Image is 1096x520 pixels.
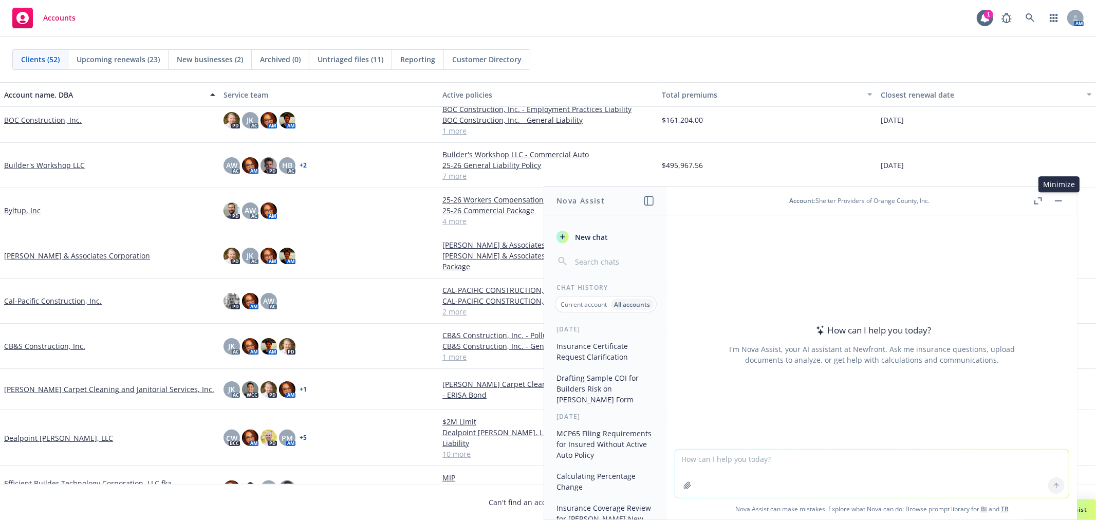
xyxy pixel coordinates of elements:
[261,381,277,398] img: photo
[1020,8,1041,28] a: Search
[442,330,654,341] a: CB&S Construction, Inc. - Pollution
[242,480,258,497] img: photo
[224,248,240,264] img: photo
[442,160,654,171] a: 25-26 General Liability Policy
[247,250,253,261] span: JK
[442,341,654,351] a: CB&S Construction, Inc. - General Liability
[881,89,1081,100] div: Closest renewal date
[1001,505,1009,513] a: TR
[442,125,654,136] a: 1 more
[264,483,273,494] span: JM
[4,205,41,216] a: Byltup, Inc
[544,412,667,421] div: [DATE]
[981,505,987,513] a: BI
[282,160,292,171] span: HB
[4,250,150,261] a: [PERSON_NAME] & Associates Corporation
[658,82,877,107] button: Total premiums
[442,295,654,306] a: CAL-PACIFIC CONSTRUCTION, INC. - General Liability
[552,425,659,463] button: MCP65 Filing Requirements for Insured Without Active Auto Policy
[279,248,295,264] img: photo
[4,160,85,171] a: Builder's Workshop LLC
[242,381,258,398] img: photo
[984,10,993,19] div: 1
[242,157,258,174] img: photo
[881,160,904,171] span: [DATE]
[4,89,204,100] div: Account name, DBA
[442,149,654,160] a: Builder's Workshop LLC - Commercial Auto
[247,115,253,125] span: JK
[279,480,295,497] img: photo
[442,89,654,100] div: Active policies
[279,338,295,355] img: photo
[279,112,295,128] img: photo
[573,232,608,243] span: New chat
[242,338,258,355] img: photo
[4,478,215,499] a: Efficient Builder Technology Corporation, LLC fka [PERSON_NAME] Capital, LLC
[442,239,654,250] a: [PERSON_NAME] & Associates Corporation - General Liability
[228,341,235,351] span: JK
[442,285,654,295] a: CAL-PACIFIC CONSTRUCTION, INC. - Commercial Umbrella
[442,194,654,205] a: 25-26 Workers Compensation
[671,498,1073,519] span: Nova Assist can make mistakes. Explore what Nova can do: Browse prompt library for and
[261,157,277,174] img: photo
[489,497,607,508] span: Can't find an account?
[260,54,301,65] span: Archived (0)
[8,4,80,32] a: Accounts
[279,381,295,398] img: photo
[442,472,654,483] a: MIP
[442,483,654,505] a: Efficient Builder Technology Corporation, LLC fka [PERSON_NAME] Capital, LLC - Management Liability
[561,300,607,309] p: Current account
[300,162,307,169] a: + 2
[544,283,667,292] div: Chat History
[790,196,930,205] div: : Shelter Providers of Orange County, Inc.
[442,351,654,362] a: 1 more
[224,293,240,309] img: photo
[261,202,277,219] img: photo
[877,82,1096,107] button: Closest renewal date
[556,195,605,206] h1: Nova Assist
[442,205,654,216] a: 25-26 Commercial Package
[228,384,235,395] span: JK
[242,293,258,309] img: photo
[224,89,435,100] div: Service team
[442,379,654,400] a: [PERSON_NAME] Carpet Cleaning and Janitorial Services, Inc. - ERISA Bond
[300,435,307,441] a: + 5
[4,115,82,125] a: BOC Construction, Inc.
[219,82,439,107] button: Service team
[224,202,240,219] img: photo
[615,300,651,309] p: All accounts
[242,430,258,446] img: photo
[226,160,237,171] span: AW
[77,54,160,65] span: Upcoming renewals (23)
[438,82,658,107] button: Active policies
[442,115,654,125] a: BOC Construction, Inc. - General Liability
[4,384,214,395] a: [PERSON_NAME] Carpet Cleaning and Janitorial Services, Inc.
[300,386,307,393] a: + 1
[442,171,654,181] a: 7 more
[1038,176,1080,192] div: Minimize
[261,112,277,128] img: photo
[1044,8,1064,28] a: Switch app
[552,338,659,365] button: Insurance Certificate Request Clarification
[261,338,277,355] img: photo
[43,14,76,22] span: Accounts
[790,196,814,205] span: Account
[552,228,659,246] button: New chat
[442,416,654,427] a: $2M Limit
[261,430,277,446] img: photo
[881,115,904,125] span: [DATE]
[4,341,85,351] a: CB&S Construction, Inc.
[226,433,237,443] span: CW
[282,433,293,443] span: PM
[813,324,931,337] div: How can I help you today?
[177,54,243,65] span: New businesses (2)
[573,254,655,269] input: Search chats
[318,54,383,65] span: Untriaged files (11)
[662,89,862,100] div: Total premiums
[442,250,654,272] a: [PERSON_NAME] & Associates Corporation - Commercial Package
[662,115,703,125] span: $161,204.00
[4,295,102,306] a: Cal-Pacific Construction, Inc.
[442,449,654,459] a: 10 more
[245,205,256,216] span: AW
